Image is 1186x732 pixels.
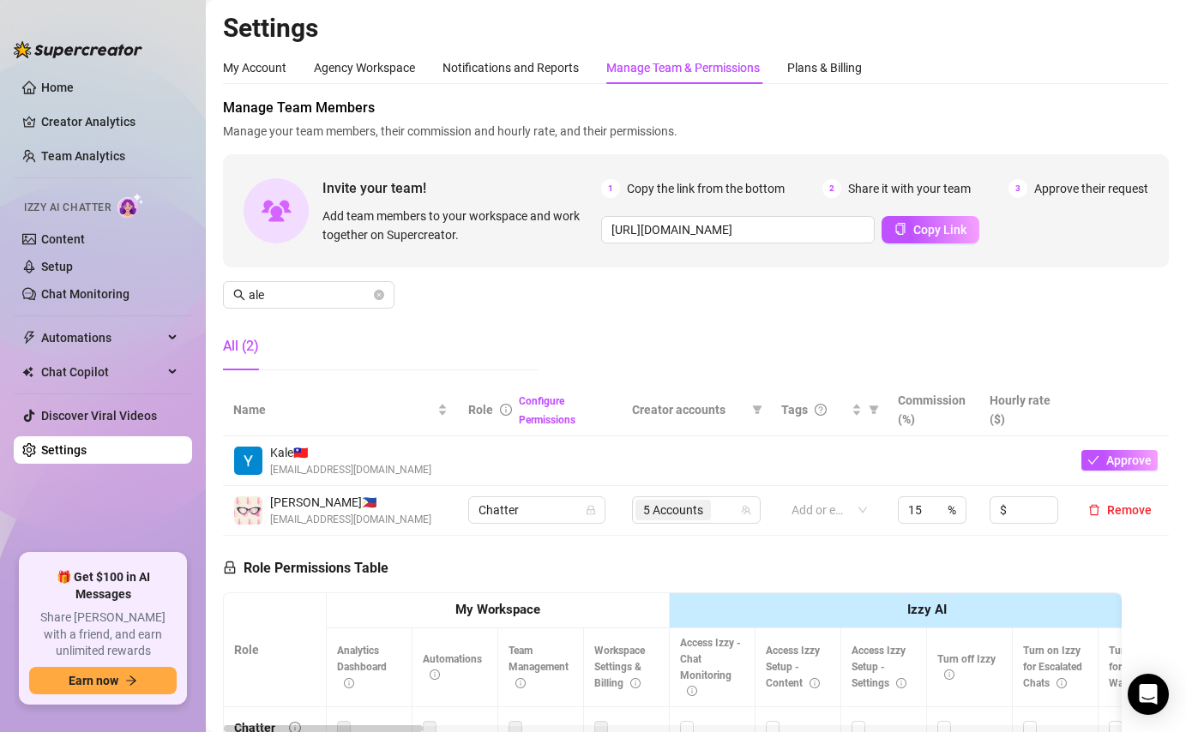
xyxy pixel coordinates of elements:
span: Team Management [509,645,569,689]
span: arrow-right [125,675,137,687]
span: info-circle [430,669,440,680]
span: Approve their request [1034,179,1148,198]
a: Discover Viral Videos [41,409,157,423]
span: [PERSON_NAME] 🇵🇭 [270,493,431,512]
span: Workspace Settings & Billing [594,645,645,689]
div: Manage Team & Permissions [606,58,760,77]
span: Remove [1107,503,1152,517]
img: logo-BBDzfeDw.svg [14,41,142,58]
span: Access Izzy - Chat Monitoring [680,637,741,698]
span: delete [1088,504,1100,516]
a: Chat Monitoring [41,287,129,301]
th: Name [223,384,458,436]
strong: Izzy AI [907,602,947,617]
span: filter [865,397,882,423]
span: Kale 🇹🇼 [270,443,431,462]
span: copy [894,223,906,235]
span: Izzy AI Chatter [24,200,111,216]
span: search [233,289,245,301]
span: Add team members to your workspace and work together on Supercreator. [322,207,594,244]
span: Share it with your team [848,179,971,198]
span: filter [752,405,762,415]
span: Share [PERSON_NAME] with a friend, and earn unlimited rewards [29,609,177,660]
a: Settings [41,443,87,457]
button: Earn nowarrow-right [29,667,177,694]
span: info-circle [344,678,354,688]
span: [EMAIL_ADDRESS][DOMAIN_NAME] [270,512,431,528]
span: 1 [601,179,620,198]
img: Chat Copilot [22,366,33,378]
span: info-circle [896,678,906,688]
span: check [1087,454,1099,466]
span: info-circle [515,678,526,688]
th: Role [224,593,327,707]
span: Earn now [69,674,118,687]
span: Copy the link from the bottom [627,179,785,198]
div: Open Intercom Messenger [1128,674,1169,715]
h2: Settings [223,12,1169,45]
span: Turn on Izzy for Time Wasters [1109,645,1166,689]
a: Setup [41,260,73,273]
span: info-circle [1057,678,1067,688]
span: Creator accounts [632,400,745,419]
strong: My Workspace [455,602,540,617]
h5: Role Permissions Table [223,558,388,579]
button: Approve [1081,450,1158,471]
th: Hourly rate ($) [979,384,1071,436]
div: All (2) [223,336,259,357]
img: AI Chatter [117,193,144,218]
span: Turn off Izzy [937,653,996,681]
a: Content [41,232,85,246]
a: Team Analytics [41,149,125,163]
div: Plans & Billing [787,58,862,77]
span: Automations [41,324,163,351]
span: 5 Accounts [643,501,703,519]
span: info-circle [500,404,512,416]
span: Name [233,400,434,419]
span: info-circle [630,678,641,688]
div: My Account [223,58,286,77]
button: Remove [1081,500,1159,520]
span: 🎁 Get $100 in AI Messages [29,569,177,603]
span: Automations [423,653,482,681]
a: Creator Analytics [41,108,178,135]
span: info-circle [810,678,820,688]
span: [EMAIL_ADDRESS][DOMAIN_NAME] [270,462,431,478]
a: Configure Permissions [519,395,575,426]
span: Manage Team Members [223,98,1169,118]
img: Alexandra Latorre [234,496,262,525]
span: Access Izzy Setup - Content [766,645,820,689]
span: Chatter [479,497,595,523]
a: Home [41,81,74,94]
span: thunderbolt [22,331,36,345]
span: Role [468,403,493,417]
span: Turn on Izzy for Escalated Chats [1023,645,1082,689]
span: 3 [1008,179,1027,198]
button: close-circle [374,290,384,300]
span: question-circle [815,404,827,416]
span: Manage your team members, their commission and hourly rate, and their permissions. [223,122,1169,141]
span: 5 Accounts [635,500,711,520]
span: Access Izzy Setup - Settings [852,645,906,689]
span: Copy Link [913,223,966,237]
div: Notifications and Reports [442,58,579,77]
span: info-circle [687,686,697,696]
span: Tags [781,400,808,419]
span: filter [869,405,879,415]
div: Agency Workspace [314,58,415,77]
span: team [741,505,751,515]
button: Copy Link [882,216,979,243]
th: Commission (%) [888,384,979,436]
span: Invite your team! [322,177,601,199]
span: Chat Copilot [41,358,163,386]
span: Analytics Dashboard [337,645,387,689]
img: Kale [234,447,262,475]
span: lock [223,561,237,574]
span: info-circle [944,669,954,680]
span: Approve [1106,453,1152,467]
span: lock [586,505,596,515]
span: filter [749,397,766,423]
span: 2 [822,179,841,198]
input: Search members [249,285,370,304]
